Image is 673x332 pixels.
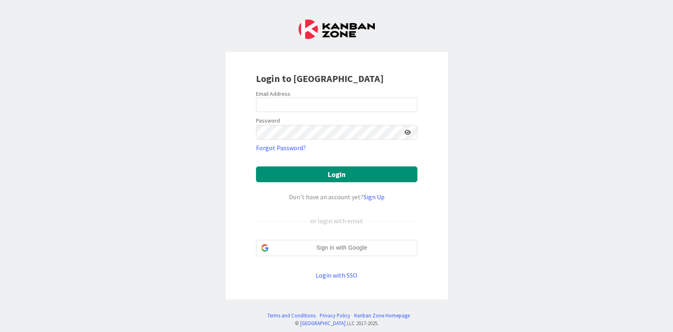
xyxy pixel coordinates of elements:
[256,72,384,85] b: Login to [GEOGRAPHIC_DATA]
[256,240,417,256] div: Sign in with Google
[256,166,417,182] button: Login
[320,312,350,319] a: Privacy Policy
[354,312,410,319] a: Kanban Zone Homepage
[363,193,385,201] a: Sign Up
[256,143,306,153] a: Forgot Password?
[267,312,316,319] a: Terms and Conditions
[256,90,290,97] label: Email Address
[256,116,280,125] label: Password
[263,319,410,327] div: © LLC 2017- 2025 .
[299,19,375,39] img: Kanban Zone
[272,244,412,252] span: Sign in with Google
[300,320,346,326] a: [GEOGRAPHIC_DATA]
[316,271,357,279] a: Login with SSO
[256,192,417,202] div: Don’t have an account yet?
[308,216,365,226] div: or login with email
